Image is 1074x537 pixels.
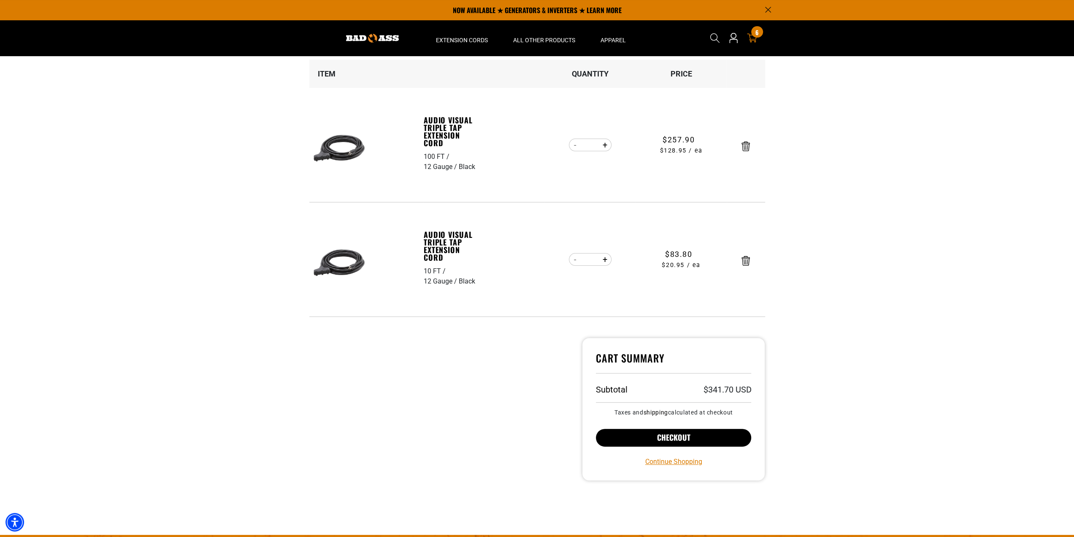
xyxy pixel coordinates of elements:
[741,143,750,149] a: Remove Audio Visual Triple Tap Extension Cord - 100 FT / 12 Gauge / Black
[708,31,722,45] summary: Search
[636,60,727,88] th: Price
[644,409,668,416] a: shipping
[741,258,750,264] a: Remove Audio Visual Triple Tap Extension Cord - 10 FT / 12 Gauge / Black
[424,162,459,172] div: 12 Gauge
[423,20,500,56] summary: Extension Cords
[582,138,598,152] input: Quantity for Audio Visual Triple Tap Extension Cord
[424,231,482,261] a: Audio Visual Triple Tap Extension Cord
[346,34,399,43] img: Bad Ass Extension Cords
[755,29,759,35] span: 6
[596,429,752,447] button: Checkout
[313,236,366,289] img: black
[582,252,598,267] input: Quantity for Audio Visual Triple Tap Extension Cord
[636,261,726,270] span: $20.95 / ea
[727,20,740,56] a: Open this option
[703,385,751,394] p: $341.70 USD
[424,266,447,276] div: 10 FT
[5,513,24,532] div: Accessibility Menu
[436,36,488,44] span: Extension Cords
[636,146,726,155] span: $128.95 / ea
[313,122,366,175] img: black
[544,60,636,88] th: Quantity
[424,152,451,162] div: 100 FT
[596,385,628,394] h3: Subtotal
[596,352,752,373] h4: Cart Summary
[513,36,575,44] span: All Other Products
[459,276,475,286] div: Black
[424,116,482,147] a: Audio Visual Triple Tap Extension Cord
[596,409,752,415] small: Taxes and calculated at checkout
[663,134,695,145] span: $257.90
[500,20,588,56] summary: All Other Products
[665,248,693,260] span: $83.80
[601,36,626,44] span: Apparel
[588,20,638,56] summary: Apparel
[309,60,423,88] th: Item
[459,162,475,172] div: Black
[424,276,459,286] div: 12 Gauge
[645,457,702,467] a: Continue Shopping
